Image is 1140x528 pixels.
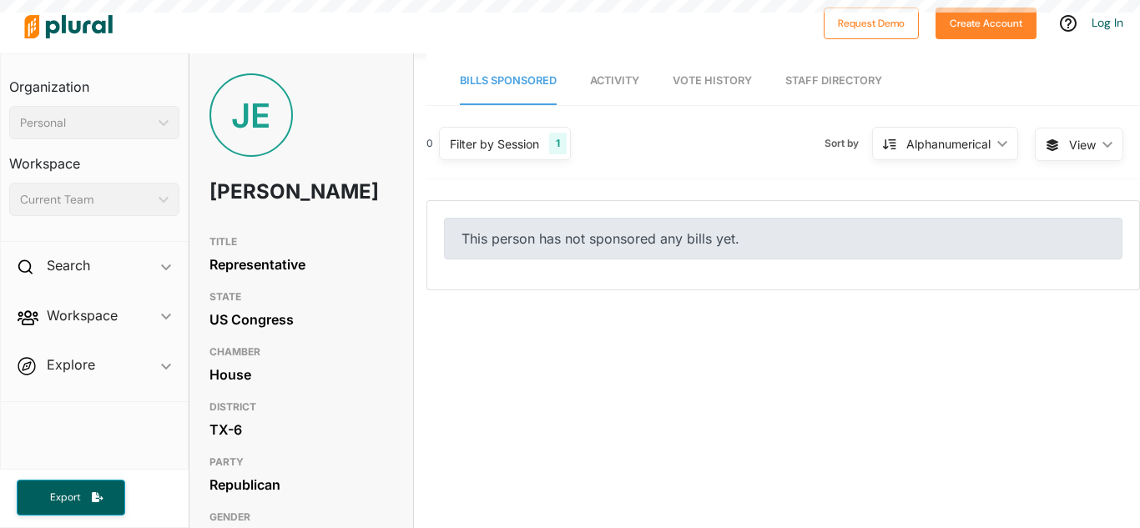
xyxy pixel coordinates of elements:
div: Representative [209,252,393,277]
h2: Search [47,256,90,274]
div: Personal [20,114,152,132]
a: Staff Directory [785,58,882,105]
h3: Workspace [9,139,179,176]
div: House [209,362,393,387]
button: Export [17,480,125,515]
a: Activity [590,58,639,105]
button: Create Account [936,8,1037,39]
h3: PARTY [209,452,393,472]
div: Filter by Session [450,135,539,153]
h1: [PERSON_NAME] [209,167,320,217]
span: Export [38,490,92,505]
span: View [1069,136,1096,153]
a: Request Demo [824,13,919,31]
button: Request Demo [824,8,919,39]
a: Create Account [936,13,1037,31]
div: JE [209,73,293,157]
div: This person has not sponsored any bills yet. [444,218,1122,259]
div: Current Team [20,191,152,209]
h3: Organization [9,63,179,99]
a: Log In [1092,15,1123,30]
h3: CHAMBER [209,342,393,362]
span: Bills Sponsored [460,74,557,87]
h3: GENDER [209,507,393,527]
h3: STATE [209,287,393,307]
span: Vote History [673,74,752,87]
div: 0 [426,136,433,151]
h3: DISTRICT [209,397,393,417]
a: Bills Sponsored [460,58,557,105]
div: Republican [209,472,393,497]
span: Activity [590,74,639,87]
div: 1 [549,133,567,154]
h3: TITLE [209,232,393,252]
a: Vote History [673,58,752,105]
div: Alphanumerical [906,135,991,153]
div: TX-6 [209,417,393,442]
span: Sort by [825,136,872,151]
div: US Congress [209,307,393,332]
